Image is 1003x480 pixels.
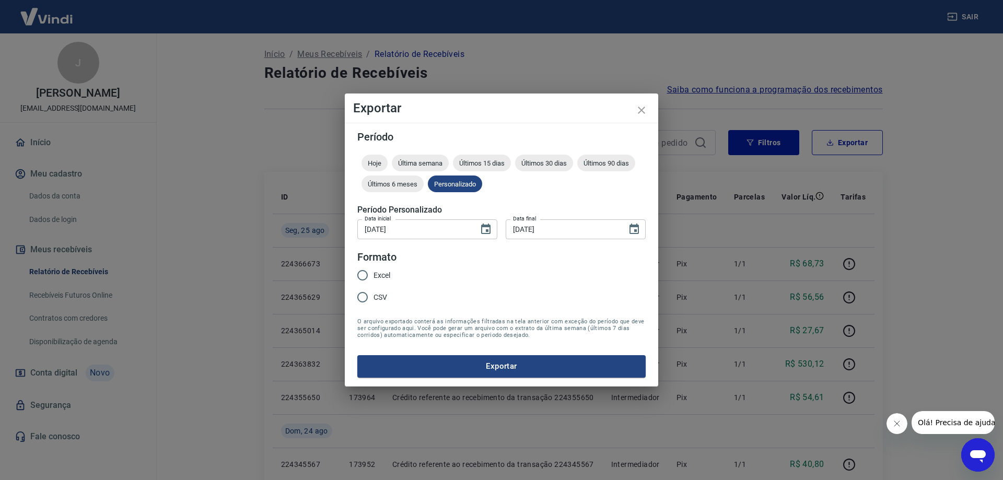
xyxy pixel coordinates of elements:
button: Choose date, selected date is 21 de ago de 2025 [475,219,496,240]
span: Olá! Precisa de ajuda? [6,7,88,16]
div: Últimos 6 meses [361,175,424,192]
span: Últimos 90 dias [577,159,635,167]
div: Personalizado [428,175,482,192]
span: Hoje [361,159,388,167]
span: CSV [374,292,387,303]
button: close [629,98,654,123]
span: Última semana [392,159,449,167]
label: Data final [513,215,537,223]
div: Últimos 15 dias [453,155,511,171]
iframe: Botão para abrir a janela de mensagens [961,438,995,472]
span: Últimos 30 dias [515,159,573,167]
button: Choose date, selected date is 25 de ago de 2025 [624,219,645,240]
div: Hoje [361,155,388,171]
iframe: Fechar mensagem [887,413,907,434]
span: Personalizado [428,180,482,188]
span: O arquivo exportado conterá as informações filtradas na tela anterior com exceção do período que ... [357,318,646,338]
button: Exportar [357,355,646,377]
span: Excel [374,270,390,281]
span: Últimos 6 meses [361,180,424,188]
input: DD/MM/YYYY [506,219,620,239]
span: Últimos 15 dias [453,159,511,167]
iframe: Mensagem da empresa [912,411,995,434]
legend: Formato [357,250,396,265]
div: Últimos 30 dias [515,155,573,171]
h5: Período Personalizado [357,205,646,215]
label: Data inicial [365,215,391,223]
div: Últimos 90 dias [577,155,635,171]
input: DD/MM/YYYY [357,219,471,239]
div: Última semana [392,155,449,171]
h4: Exportar [353,102,650,114]
h5: Período [357,132,646,142]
